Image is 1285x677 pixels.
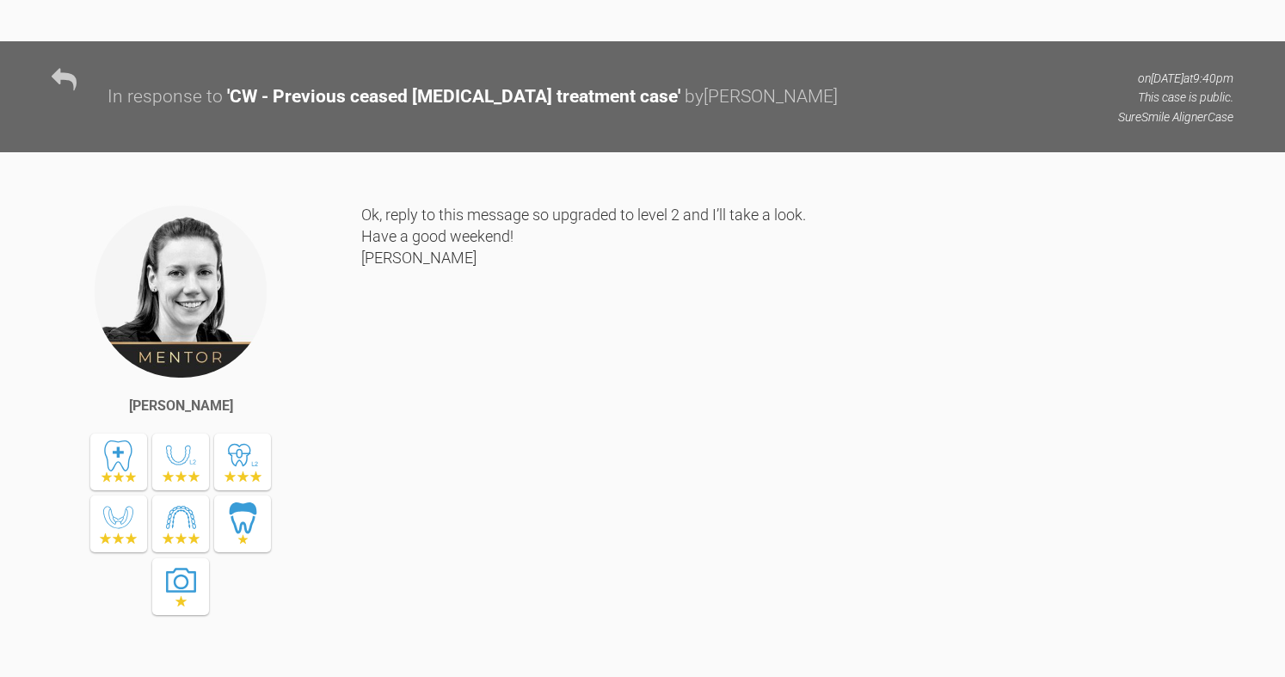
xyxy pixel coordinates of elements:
[129,395,233,417] div: [PERSON_NAME]
[227,83,680,112] div: ' CW - Previous ceased [MEDICAL_DATA] treatment case '
[108,83,223,112] div: In response to
[685,83,838,112] div: by [PERSON_NAME]
[1118,88,1233,107] p: This case is public.
[1118,69,1233,88] p: on [DATE] at 9:40pm
[1118,108,1233,126] p: SureSmile Aligner Case
[93,204,268,379] img: Kelly Toft
[361,204,1233,673] div: Ok, reply to this message so upgraded to level 2 and I’ll take a look. Have a good weekend! [PERS...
